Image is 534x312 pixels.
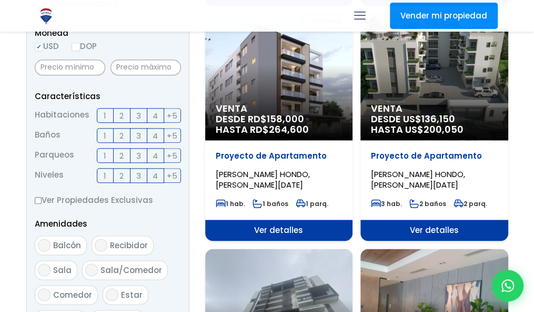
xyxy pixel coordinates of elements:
a: Exclusiva Venta DESDE RD$158,000 HASTA RD$264,600 Proyecto de Apartamento [PERSON_NAME] HONDO, [P... [205,14,353,241]
span: 1 hab. [216,199,245,208]
span: 200,050 [424,123,464,136]
span: 4 [153,129,158,142]
a: Exclusiva Venta DESDE US$136,150 HASTA US$200,050 Proyecto de Apartamento [PERSON_NAME] HONDO, [P... [360,14,508,241]
span: 2 [119,129,124,142]
span: 2 [119,149,124,162]
span: HASTA RD$ [216,124,342,135]
input: Sala [38,264,51,276]
span: 3 [136,149,141,162]
span: Venta [371,103,498,114]
span: Niveles [35,168,64,183]
img: Logo de REMAX [37,7,55,25]
span: [PERSON_NAME] HONDO, [PERSON_NAME][DATE] [216,169,310,190]
span: 4 [153,109,158,122]
span: 1 parq. [296,199,328,208]
span: Baños [35,128,61,143]
span: Comedor [53,289,92,300]
p: Amenidades [35,217,181,230]
p: Proyecto de Apartamento [371,151,498,161]
span: Sala/Comedor [100,265,162,276]
span: 2 baños [409,199,446,208]
span: 3 [136,129,141,142]
span: Balcón [53,240,81,251]
a: Vender mi propiedad [390,3,498,29]
span: 2 [119,169,124,182]
span: Ver detalles [205,220,353,241]
span: 3 [136,169,141,182]
span: +5 [167,169,177,182]
p: Características [35,90,181,103]
label: Ver Propiedades Exclusivas [35,193,181,207]
input: Precio máximo [110,60,181,75]
span: DESDE RD$ [216,114,342,135]
span: 264,600 [269,123,309,136]
span: 4 [153,149,158,162]
span: +5 [167,149,177,162]
input: USD [35,43,43,51]
input: Comedor [38,288,51,301]
input: DOP [72,43,80,51]
input: Precio mínimo [35,60,105,75]
span: Estar [121,289,143,300]
span: 1 baños [253,199,288,208]
span: Sala [53,265,72,276]
span: +5 [167,109,177,122]
span: 136,150 [421,112,455,125]
input: Recibidor [95,239,107,251]
span: 2 parq. [454,199,487,208]
span: 158,000 [267,112,304,125]
input: Balcón [38,239,51,251]
span: 1 [104,129,106,142]
span: Venta [216,103,342,114]
label: DOP [72,40,97,53]
span: 3 [136,109,141,122]
span: 1 [104,109,106,122]
a: mobile menu [351,7,369,25]
span: Parqueos [35,148,74,163]
span: +5 [167,129,177,142]
label: USD [35,40,59,53]
span: Moneda [35,26,181,40]
p: Proyecto de Apartamento [216,151,342,161]
input: Ver Propiedades Exclusivas [35,197,42,204]
span: [PERSON_NAME] HONDO, [PERSON_NAME][DATE] [371,169,465,190]
span: 3 hab. [371,199,402,208]
span: DESDE US$ [371,114,498,135]
input: Sala/Comedor [85,264,98,276]
span: Ver detalles [360,220,508,241]
span: 2 [119,109,124,122]
span: 1 [104,169,106,182]
input: Estar [106,288,118,301]
span: 1 [104,149,106,162]
span: Recibidor [110,240,148,251]
span: 4 [153,169,158,182]
span: Habitaciones [35,108,89,123]
span: HASTA US$ [371,124,498,135]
